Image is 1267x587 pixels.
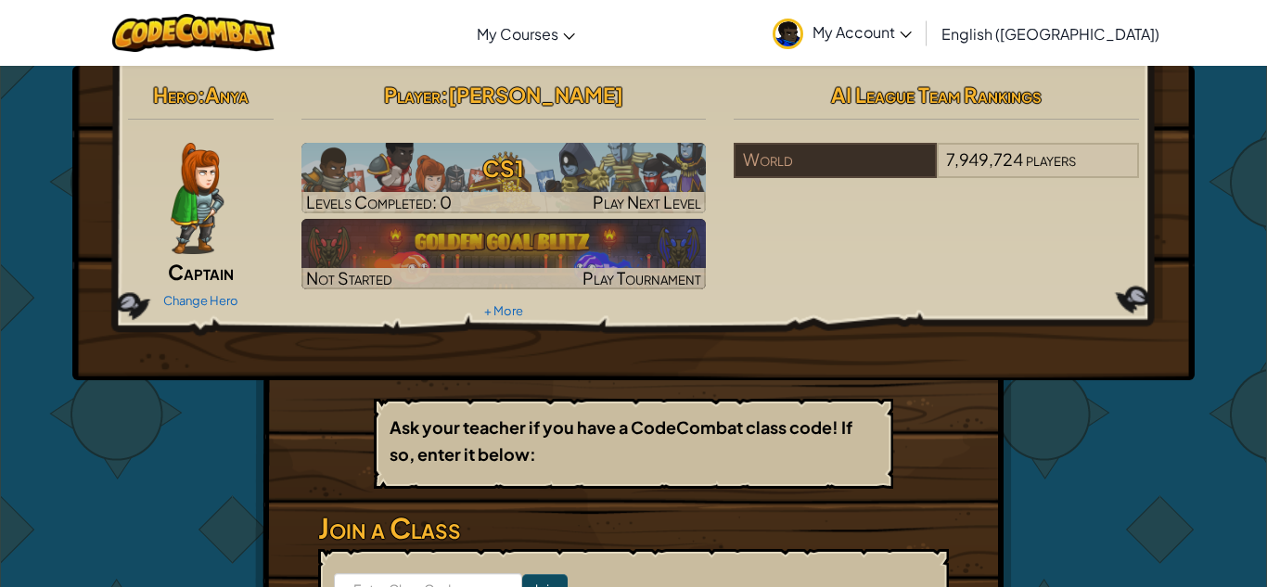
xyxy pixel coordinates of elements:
h3: Join a Class [318,507,949,549]
span: [PERSON_NAME] [448,82,623,108]
span: Play Next Level [593,191,701,212]
span: Play Tournament [582,267,701,288]
a: English ([GEOGRAPHIC_DATA]) [932,8,1169,58]
span: Player [384,82,441,108]
a: My Account [763,4,921,62]
span: My Courses [477,24,558,44]
a: Change Hero [163,293,238,308]
a: My Courses [467,8,584,58]
img: CodeCombat logo [112,14,275,52]
span: players [1026,148,1076,170]
span: Anya [205,82,249,108]
div: World [734,143,936,178]
span: Not Started [306,267,392,288]
span: : [441,82,448,108]
span: AI League Team Rankings [831,82,1042,108]
img: captain-pose.png [171,143,224,254]
a: Not StartedPlay Tournament [301,219,707,289]
img: Golden Goal [301,219,707,289]
span: Captain [168,259,234,285]
b: Ask your teacher if you have a CodeCombat class code! If so, enter it below: [390,416,852,465]
img: avatar [773,19,803,49]
span: 7,949,724 [946,148,1023,170]
img: CS1 [301,143,707,213]
h3: CS1 [301,147,707,189]
a: World7,949,724players [734,160,1139,182]
span: Hero [153,82,198,108]
span: Levels Completed: 0 [306,191,452,212]
span: : [198,82,205,108]
a: Play Next Level [301,143,707,213]
span: English ([GEOGRAPHIC_DATA]) [941,24,1159,44]
a: + More [484,303,523,318]
span: My Account [813,22,912,42]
